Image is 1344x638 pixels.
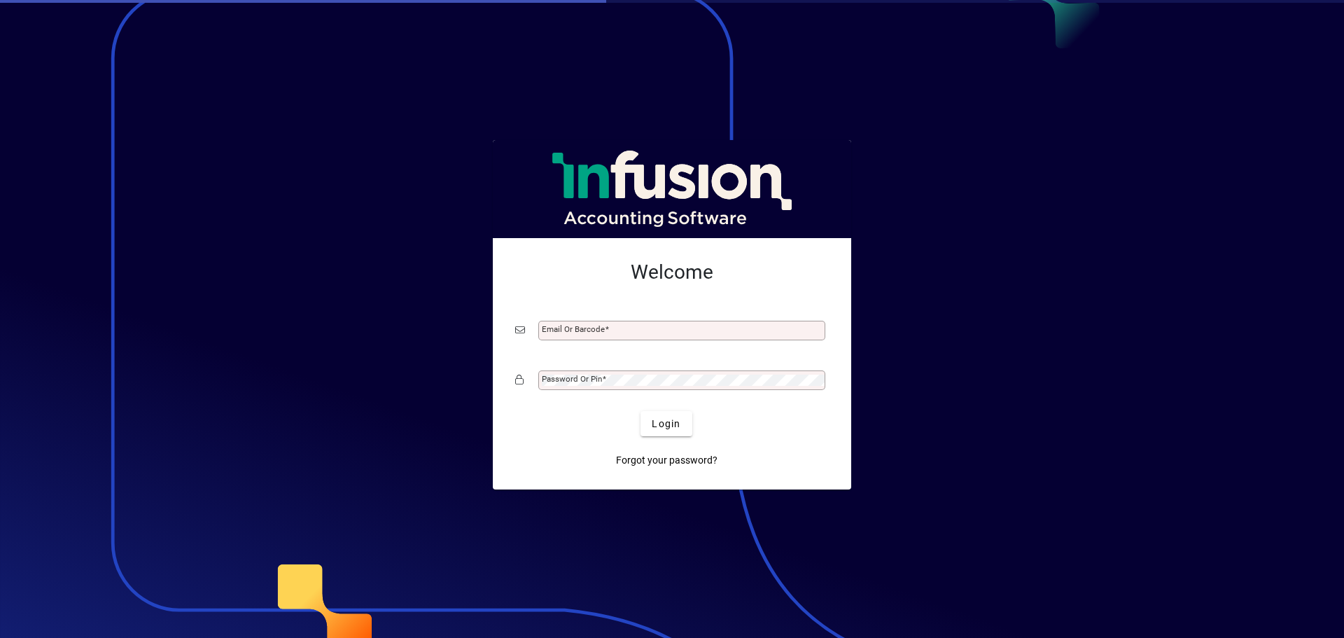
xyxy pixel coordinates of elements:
[652,417,680,431] span: Login
[616,453,717,468] span: Forgot your password?
[610,448,723,473] a: Forgot your password?
[542,324,605,334] mat-label: Email or Barcode
[515,261,829,284] h2: Welcome
[640,411,692,436] button: Login
[542,374,602,384] mat-label: Password or Pin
